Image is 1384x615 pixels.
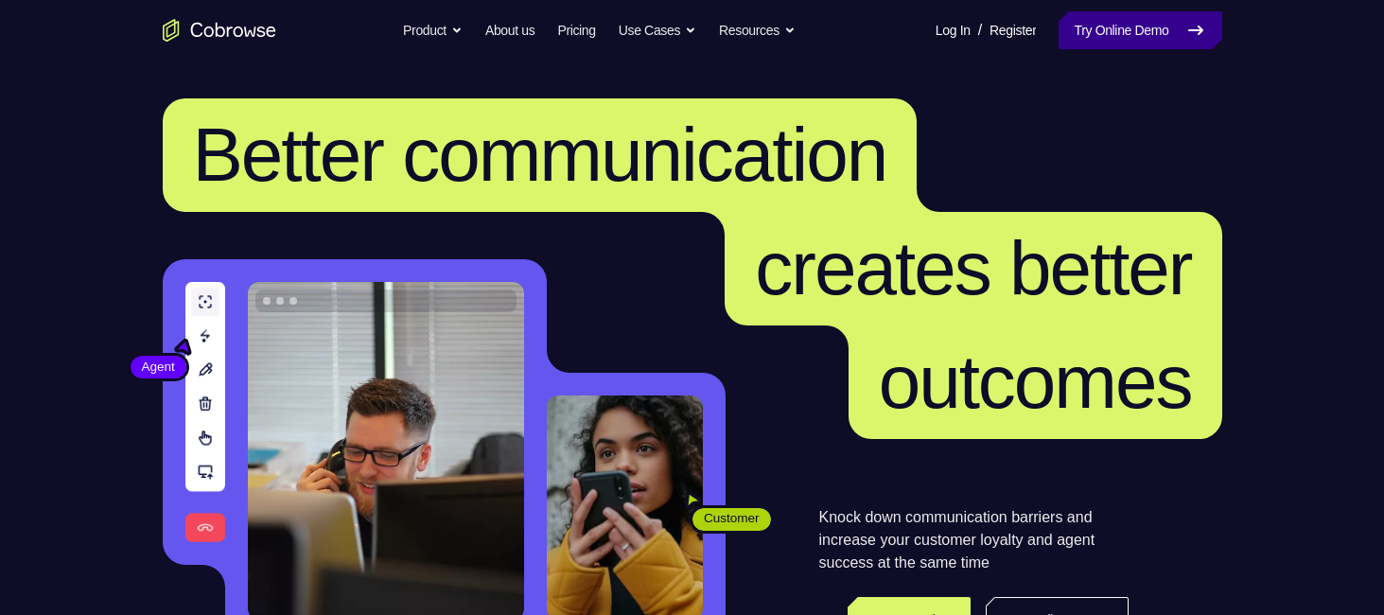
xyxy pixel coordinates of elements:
a: Pricing [557,11,595,49]
a: Go to the home page [163,19,276,42]
button: Resources [719,11,796,49]
a: About us [485,11,534,49]
span: Better communication [193,113,887,197]
a: Register [990,11,1036,49]
span: outcomes [879,340,1192,424]
span: creates better [755,226,1191,310]
button: Product [403,11,463,49]
span: / [978,19,982,42]
p: Knock down communication barriers and increase your customer loyalty and agent success at the sam... [819,506,1129,574]
a: Log In [936,11,971,49]
a: Try Online Demo [1059,11,1221,49]
button: Use Cases [619,11,696,49]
